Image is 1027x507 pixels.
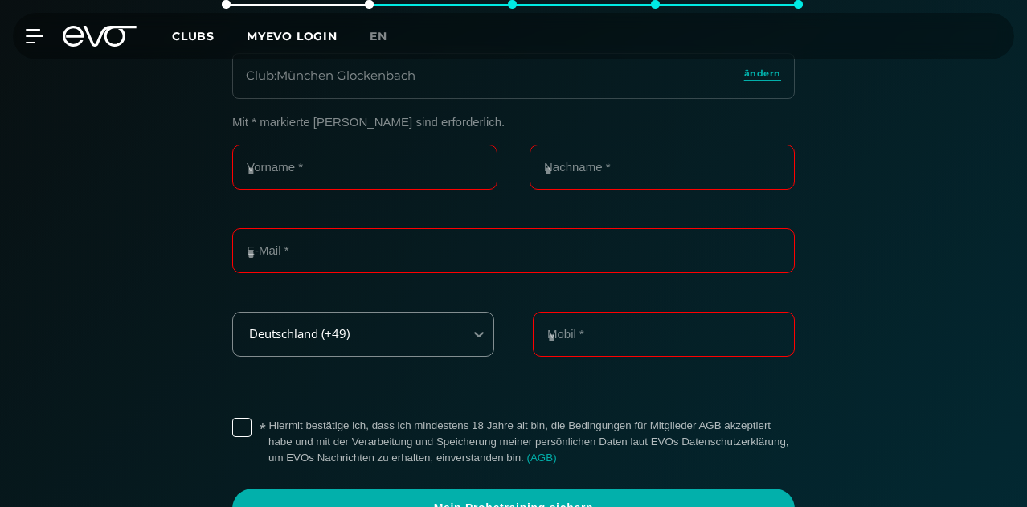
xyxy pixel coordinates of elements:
[247,29,338,43] a: MYEVO LOGIN
[232,115,795,129] p: Mit * markierte [PERSON_NAME] sind erforderlich.
[235,327,452,341] div: Deutschland (+49)
[370,27,407,46] a: en
[527,452,557,464] a: (AGB)
[172,29,215,43] span: Clubs
[744,67,781,80] span: ändern
[268,418,795,466] label: Hiermit bestätige ich, dass ich mindestens 18 Jahre alt bin, die Bedingungen für Mitglieder AGB a...
[744,67,781,85] a: ändern
[370,29,387,43] span: en
[246,67,415,85] div: Club : München Glockenbach
[172,28,247,43] a: Clubs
